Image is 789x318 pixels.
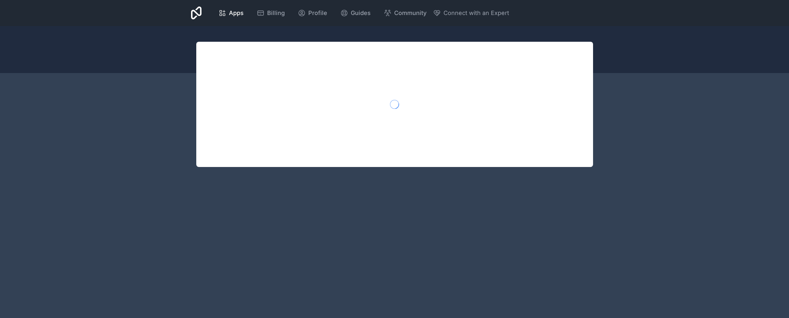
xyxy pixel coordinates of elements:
a: Apps [213,6,249,20]
span: Community [394,8,427,18]
a: Billing [251,6,290,20]
span: Apps [229,8,244,18]
a: Profile [293,6,332,20]
span: Billing [267,8,285,18]
a: Guides [335,6,376,20]
span: Connect with an Expert [443,8,509,18]
button: Connect with an Expert [433,8,509,18]
span: Profile [308,8,327,18]
a: Community [378,6,432,20]
span: Guides [351,8,371,18]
